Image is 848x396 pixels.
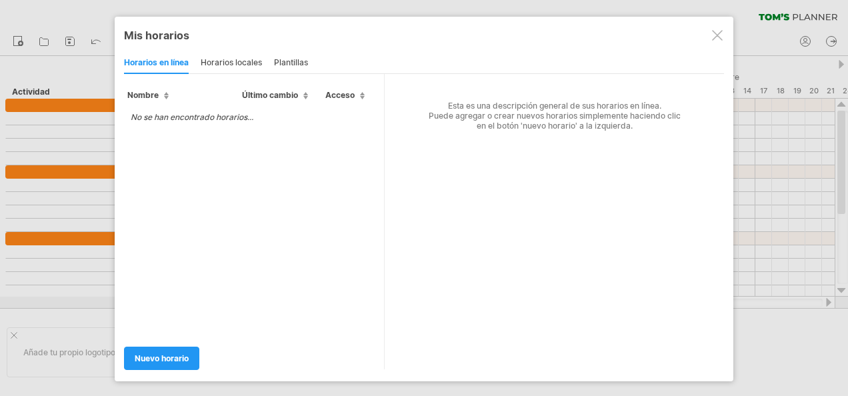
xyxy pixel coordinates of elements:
span: Último cambio [242,90,308,100]
span: Acceso [325,90,365,100]
div: Esta es una descripción general de sus horarios en línea. Puede agregar o crear nuevos horarios s... [385,74,715,131]
span: Nombre [127,90,169,100]
div: Horarios en línea [124,53,189,74]
div: Horarios locales [201,53,262,74]
span: Nuevo horario [135,353,189,363]
td: No se han encontrado horarios... [124,105,260,129]
div: Plantillas [274,53,308,74]
div: Mis horarios [124,29,724,42]
a: Nuevo horario [124,347,199,370]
